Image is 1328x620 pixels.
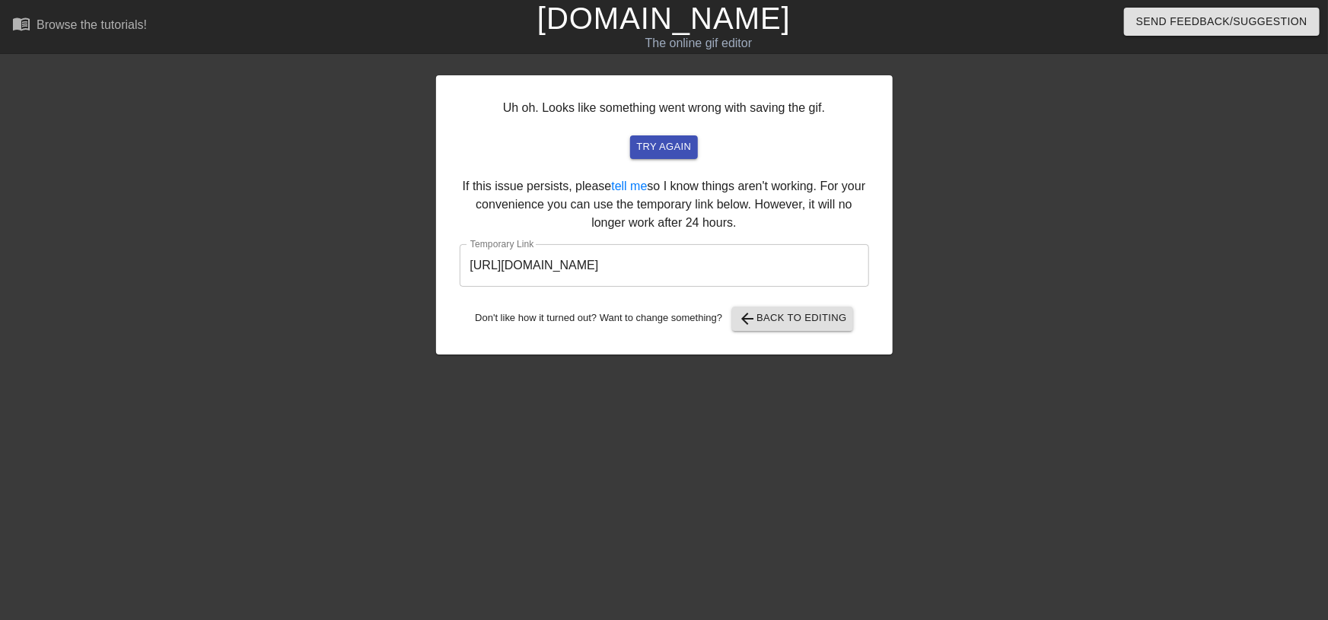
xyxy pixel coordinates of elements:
span: menu_book [12,14,30,33]
input: bare [460,244,869,287]
a: [DOMAIN_NAME] [537,2,791,35]
div: Uh oh. Looks like something went wrong with saving the gif. If this issue persists, please so I k... [436,75,893,355]
a: Browse the tutorials! [12,14,147,38]
a: tell me [611,180,647,192]
span: arrow_back [738,310,756,328]
div: Don't like how it turned out? Want to change something? [460,307,869,331]
span: Send Feedback/Suggestion [1136,12,1307,31]
button: try again [630,135,697,159]
div: The online gif editor [451,34,947,52]
button: Back to Editing [732,307,853,331]
div: Browse the tutorials! [37,18,147,31]
button: Send Feedback/Suggestion [1124,8,1320,36]
span: try again [636,138,691,156]
span: Back to Editing [738,310,847,328]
